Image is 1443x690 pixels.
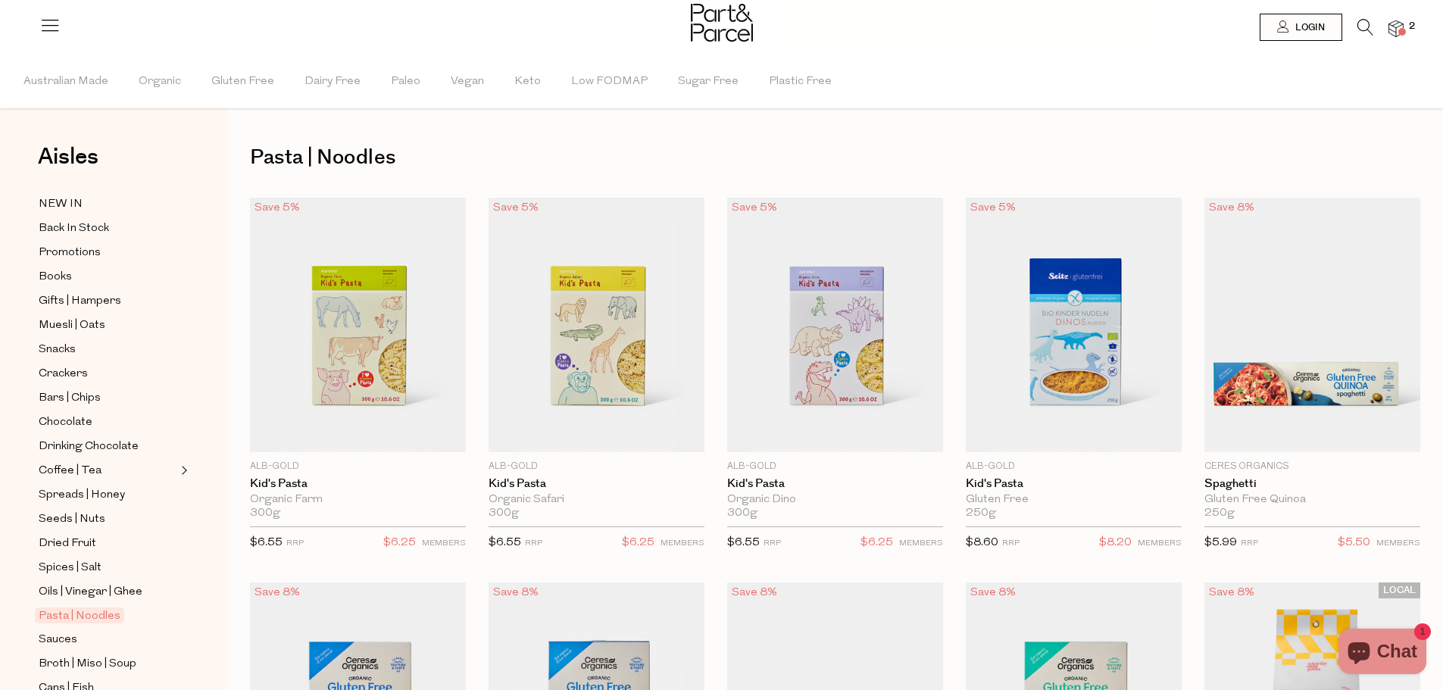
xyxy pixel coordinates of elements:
a: Gifts | Hampers [39,292,176,311]
div: Gluten Free Quinoa [1204,493,1420,507]
a: Aisles [38,145,98,183]
a: Login [1260,14,1342,41]
span: Dairy Free [305,55,361,108]
div: Save 8% [727,582,782,603]
h1: Pasta | Noodles [250,140,1420,175]
p: Alb-Gold [489,460,704,473]
span: Organic [139,55,181,108]
a: 2 [1388,20,1404,36]
a: Kid's Pasta [250,477,466,491]
a: Spreads | Honey [39,485,176,504]
a: Books [39,267,176,286]
span: Australian Made [23,55,108,108]
span: 300g [250,507,280,520]
a: Crackers [39,364,176,383]
span: Spices | Salt [39,559,102,577]
button: Expand/Collapse Coffee | Tea [177,461,188,479]
img: Part&Parcel [691,4,753,42]
div: Organic Farm [250,493,466,507]
div: Save 5% [250,198,305,218]
span: LOCAL [1379,582,1420,598]
span: Broth | Miso | Soup [39,655,136,673]
span: NEW IN [39,195,83,214]
a: Dried Fruit [39,534,176,553]
small: MEMBERS [422,539,466,548]
span: $6.25 [383,533,416,553]
span: Spreads | Honey [39,486,125,504]
small: RRP [525,539,542,548]
div: Save 8% [489,582,543,603]
div: Save 5% [727,198,782,218]
div: Save 5% [966,198,1020,218]
a: Oils | Vinegar | Ghee [39,582,176,601]
span: Login [1292,21,1325,34]
span: Pasta | Noodles [35,607,124,623]
a: Kid's Pasta [966,477,1182,491]
span: Crackers [39,365,88,383]
div: Save 5% [489,198,543,218]
span: Vegan [451,55,484,108]
span: Back In Stock [39,220,109,238]
a: Broth | Miso | Soup [39,654,176,673]
img: Kid's Pasta [727,198,943,452]
span: $5.50 [1338,533,1370,553]
span: $6.55 [489,537,521,548]
span: Oils | Vinegar | Ghee [39,583,142,601]
p: Alb-Gold [250,460,466,473]
span: Keto [514,55,541,108]
span: Bars | Chips [39,389,101,407]
small: MEMBERS [899,539,943,548]
span: Muesli | Oats [39,317,105,335]
a: Sauces [39,630,176,649]
span: Low FODMAP [571,55,648,108]
span: Coffee | Tea [39,462,102,480]
a: Snacks [39,340,176,359]
span: Promotions [39,244,101,262]
small: MEMBERS [661,539,704,548]
div: Organic Safari [489,493,704,507]
a: Coffee | Tea [39,461,176,480]
span: $8.60 [966,537,998,548]
small: RRP [286,539,304,548]
a: Seeds | Nuts [39,510,176,529]
span: Gifts | Hampers [39,292,121,311]
p: Alb-Gold [966,460,1182,473]
a: NEW IN [39,195,176,214]
img: Spaghetti [1204,198,1420,452]
a: Drinking Chocolate [39,437,176,456]
inbox-online-store-chat: Shopify online store chat [1334,629,1431,678]
img: Kid's Pasta [966,198,1182,452]
div: Save 8% [966,582,1020,603]
p: Ceres Organics [1204,460,1420,473]
span: 250g [1204,507,1235,520]
span: Sauces [39,631,77,649]
div: Save 8% [250,582,305,603]
small: RRP [764,539,781,548]
a: Muesli | Oats [39,316,176,335]
a: Back In Stock [39,219,176,238]
small: MEMBERS [1376,539,1420,548]
img: Kid's Pasta [489,198,704,452]
span: $6.55 [250,537,283,548]
img: Kid's Pasta [250,198,466,452]
span: Gluten Free [211,55,274,108]
a: Spices | Salt [39,558,176,577]
span: 300g [727,507,757,520]
a: Promotions [39,243,176,262]
span: 300g [489,507,519,520]
span: Paleo [391,55,420,108]
a: Bars | Chips [39,389,176,407]
span: Dried Fruit [39,535,96,553]
a: Chocolate [39,413,176,432]
a: Pasta | Noodles [39,607,176,625]
span: $6.25 [860,533,893,553]
a: Kid's Pasta [727,477,943,491]
span: Sugar Free [678,55,739,108]
span: $8.20 [1099,533,1132,553]
small: RRP [1241,539,1258,548]
div: Save 8% [1204,582,1259,603]
span: $6.25 [622,533,654,553]
small: RRP [1002,539,1020,548]
span: Books [39,268,72,286]
span: Plastic Free [769,55,832,108]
